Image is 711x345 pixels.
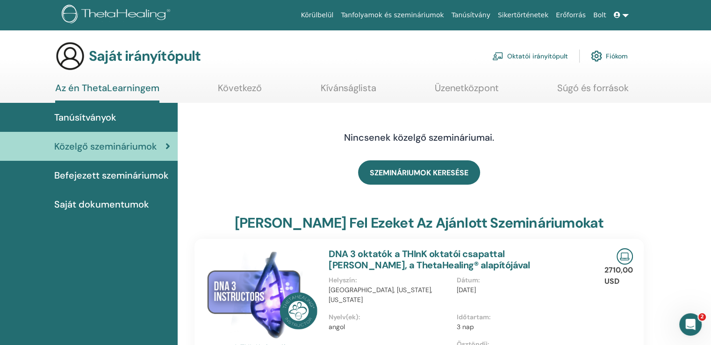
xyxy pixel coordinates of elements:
[435,82,499,101] a: Üzenetközpont
[557,82,629,94] font: Súgó és források
[202,248,317,345] img: DNS 3 oktatók
[54,111,116,123] font: Tanúsítványok
[235,214,603,232] font: [PERSON_NAME] fel ezeket az ajánlott szemináriumokat
[478,276,480,284] font: :
[700,314,704,320] font: 2
[337,7,447,24] a: Tanfolyamok és szemináriumok
[54,198,149,210] font: Saját dokumentumok
[62,5,173,26] img: logo.png
[604,265,633,286] font: 2710,00 USD
[344,131,494,144] font: Nincsenek közelgő szemináriumai.
[54,169,169,181] font: Befejezett szemináriumok
[591,46,628,66] a: Fiókom
[492,46,568,66] a: Oktatói irányítópult
[370,168,468,178] font: SZEMINÁRIUMOK KERESÉSE
[55,82,159,103] a: Az én ThetaLearningem
[329,286,432,304] font: [GEOGRAPHIC_DATA], [US_STATE], [US_STATE]
[552,7,589,24] a: Erőforrás
[452,11,490,19] font: Tanúsítvány
[679,313,702,336] iframe: Élő chat az intercomon
[494,7,552,24] a: Sikertörténetek
[457,286,476,294] font: [DATE]
[591,48,602,64] img: cog.svg
[606,52,628,61] font: Fiókom
[492,52,503,60] img: chalkboard-teacher.svg
[593,11,606,19] font: Bolt
[556,11,586,19] font: Erőforrás
[457,276,478,284] font: Dátum
[89,47,201,65] font: Saját irányítópult
[457,323,474,331] font: 3 nap
[297,7,338,24] a: Körülbelül
[321,82,376,94] font: Kívánságlista
[54,140,157,152] font: Közelgő szemináriumok
[321,82,376,101] a: Kívánságlista
[359,313,360,321] font: :
[329,323,345,331] font: angol
[435,82,499,94] font: Üzenetközpont
[301,11,334,19] font: Körülbelül
[55,41,85,71] img: generic-user-icon.jpg
[358,160,480,185] a: SZEMINÁRIUMOK KERESÉSE
[489,313,491,321] font: :
[448,7,494,24] a: Tanúsítvány
[329,248,530,271] a: DNA 3 oktatók a THInK oktatói csapattal [PERSON_NAME], a ThetaHealing® alapítójával
[457,313,489,321] font: Időtartam
[355,276,357,284] font: :
[329,313,359,321] font: Nyelv(ek)
[589,7,610,24] a: Bolt
[507,52,568,61] font: Oktatói irányítópult
[498,11,548,19] font: Sikertörténetek
[557,82,629,101] a: Súgó és források
[617,248,633,265] img: Élő online szeminárium
[218,82,262,101] a: Következő
[218,82,262,94] font: Következő
[55,82,159,94] font: Az én ThetaLearningem
[329,276,355,284] font: Helyszín
[341,11,444,19] font: Tanfolyamok és szemináriumok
